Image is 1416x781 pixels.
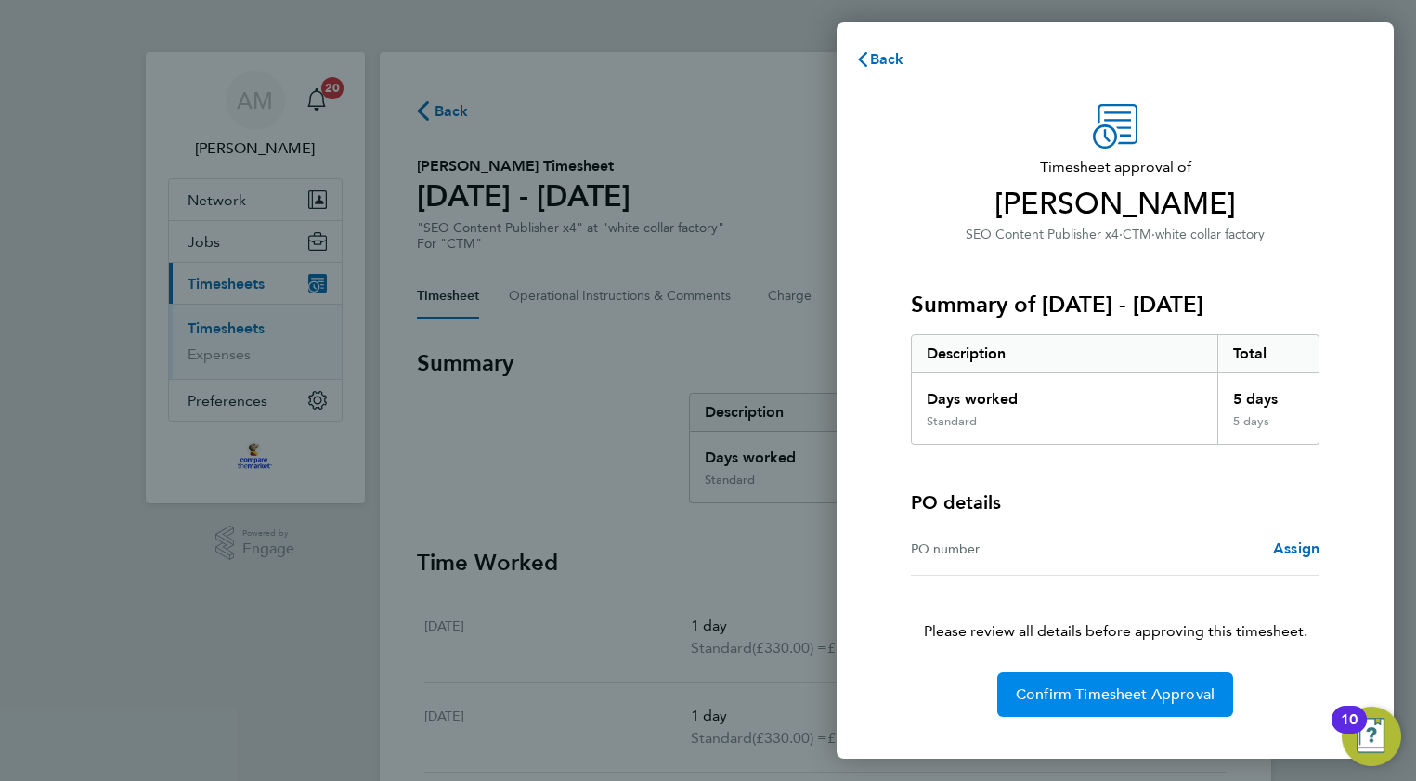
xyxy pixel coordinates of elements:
[927,414,977,429] div: Standard
[911,186,1319,223] span: [PERSON_NAME]
[1119,227,1123,242] span: ·
[1273,538,1319,560] a: Assign
[997,672,1233,717] button: Confirm Timesheet Approval
[1273,540,1319,557] span: Assign
[1151,227,1155,242] span: ·
[911,290,1319,319] h3: Summary of [DATE] - [DATE]
[911,334,1319,445] div: Summary of 04 - 10 Aug 2025
[1123,227,1151,242] span: CTM
[1341,720,1358,744] div: 10
[1155,227,1265,242] span: white collar factory
[966,227,1119,242] span: SEO Content Publisher x4
[1016,685,1215,704] span: Confirm Timesheet Approval
[911,156,1319,178] span: Timesheet approval of
[889,576,1342,643] p: Please review all details before approving this timesheet.
[837,41,923,78] button: Back
[911,489,1001,515] h4: PO details
[1342,707,1401,766] button: Open Resource Center, 10 new notifications
[912,373,1217,414] div: Days worked
[870,50,904,68] span: Back
[1217,414,1319,444] div: 5 days
[912,335,1217,372] div: Description
[911,538,1115,560] div: PO number
[1217,335,1319,372] div: Total
[1217,373,1319,414] div: 5 days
